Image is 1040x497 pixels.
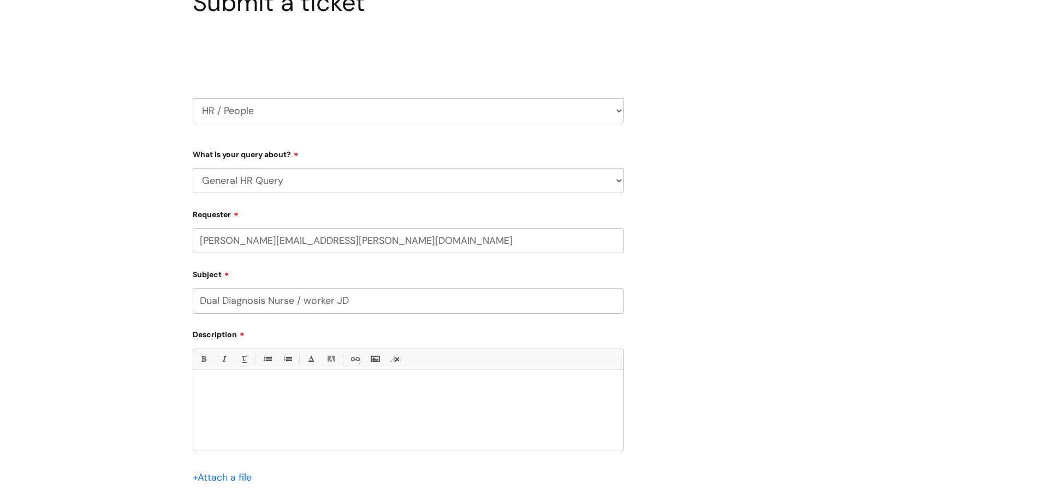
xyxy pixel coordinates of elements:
a: 1. Ordered List (Ctrl-Shift-8) [281,352,294,366]
a: Insert Image... [368,352,382,366]
a: Back Color [324,352,338,366]
label: Requester [193,206,624,219]
label: What is your query about? [193,146,624,159]
input: Email [193,228,624,253]
a: Italic (Ctrl-I) [217,352,230,366]
a: • Unordered List (Ctrl-Shift-7) [260,352,274,366]
label: Subject [193,266,624,279]
div: Attach a file [193,469,258,486]
a: Underline(Ctrl-U) [237,352,251,366]
a: Link [348,352,361,366]
label: Description [193,326,624,339]
a: Bold (Ctrl-B) [197,352,210,366]
a: Remove formatting (Ctrl-\) [388,352,402,366]
a: Font Color [304,352,318,366]
h2: Select issue type [193,43,624,63]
